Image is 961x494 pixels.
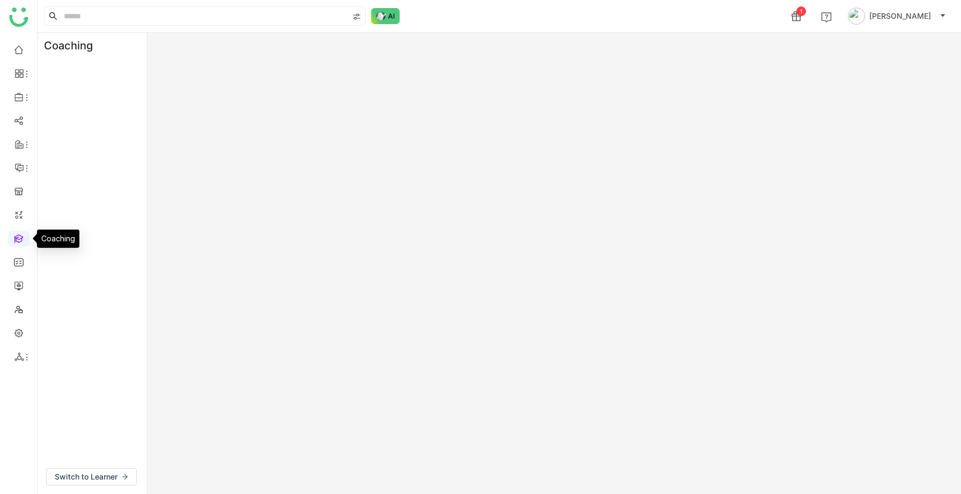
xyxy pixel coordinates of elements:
button: Switch to Learner [46,468,137,485]
div: Coaching [37,230,79,248]
span: Switch to Learner [55,471,117,483]
button: [PERSON_NAME] [846,8,948,25]
img: ask-buddy-normal.svg [371,8,400,24]
span: [PERSON_NAME] [869,10,931,22]
img: search-type.svg [352,12,361,21]
div: Coaching [38,33,109,58]
img: avatar [848,8,865,25]
img: logo [9,8,28,27]
div: 1 [796,6,806,16]
img: help.svg [821,12,832,23]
